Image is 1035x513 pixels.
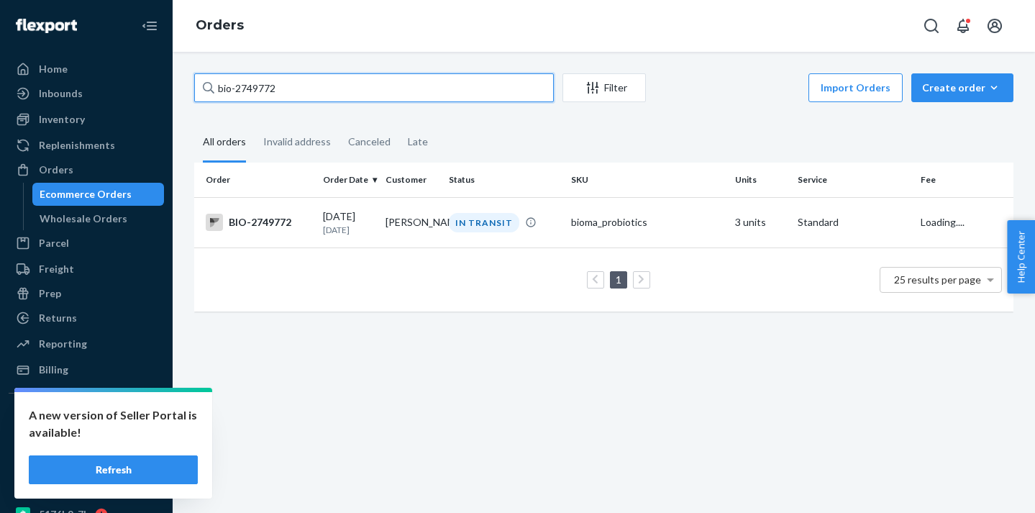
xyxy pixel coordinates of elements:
[980,12,1009,40] button: Open account menu
[380,197,442,248] td: [PERSON_NAME]
[39,236,69,250] div: Parcel
[798,215,909,230] p: Standard
[565,163,729,197] th: SKU
[613,273,624,286] a: Page 1 is your current page
[9,82,164,105] a: Inbounds
[40,212,127,226] div: Wholesale Orders
[9,405,164,428] button: Integrations
[323,224,374,236] p: [DATE]
[184,5,255,47] ol: breadcrumbs
[32,207,165,230] a: Wholesale Orders
[9,358,164,381] a: Billing
[135,12,164,40] button: Close Navigation
[39,112,85,127] div: Inventory
[571,215,724,230] div: bioma_probiotics
[39,262,74,276] div: Freight
[894,273,981,286] span: 25 results per page
[206,214,311,231] div: BIO-2749772
[317,163,380,197] th: Order Date
[408,123,428,160] div: Late
[792,163,915,197] th: Service
[562,73,646,102] button: Filter
[39,286,61,301] div: Prep
[917,12,946,40] button: Open Search Box
[39,363,68,377] div: Billing
[1007,220,1035,294] button: Help Center
[9,332,164,355] a: Reporting
[39,138,115,153] div: Replenishments
[348,123,391,160] div: Canceled
[263,123,331,160] div: Invalid address
[915,197,1013,248] td: Loading....
[808,73,903,102] button: Import Orders
[949,12,977,40] button: Open notifications
[9,478,164,501] a: gnzsuz-v5
[922,81,1003,95] div: Create order
[449,213,519,232] div: IN TRANSIT
[9,258,164,281] a: Freight
[16,19,77,33] img: Flexport logo
[9,58,164,81] a: Home
[9,282,164,305] a: Prep
[32,183,165,206] a: Ecommerce Orders
[39,86,83,101] div: Inbounds
[39,62,68,76] div: Home
[194,73,554,102] input: Search orders
[323,209,374,236] div: [DATE]
[386,173,437,186] div: Customer
[203,123,246,163] div: All orders
[9,454,164,477] a: 6e639d-fc
[29,455,198,484] button: Refresh
[9,134,164,157] a: Replenishments
[729,163,792,197] th: Units
[196,17,244,33] a: Orders
[29,407,198,441] p: A new version of Seller Portal is available!
[9,232,164,255] a: Parcel
[563,81,645,95] div: Filter
[9,108,164,131] a: Inventory
[39,337,87,351] div: Reporting
[9,307,164,330] a: Returns
[39,311,77,325] div: Returns
[915,163,1013,197] th: Fee
[39,163,73,177] div: Orders
[911,73,1013,102] button: Create order
[40,187,132,201] div: Ecommerce Orders
[729,197,792,248] td: 3 units
[194,163,317,197] th: Order
[443,163,566,197] th: Status
[9,430,164,453] a: f12898-4
[9,158,164,181] a: Orders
